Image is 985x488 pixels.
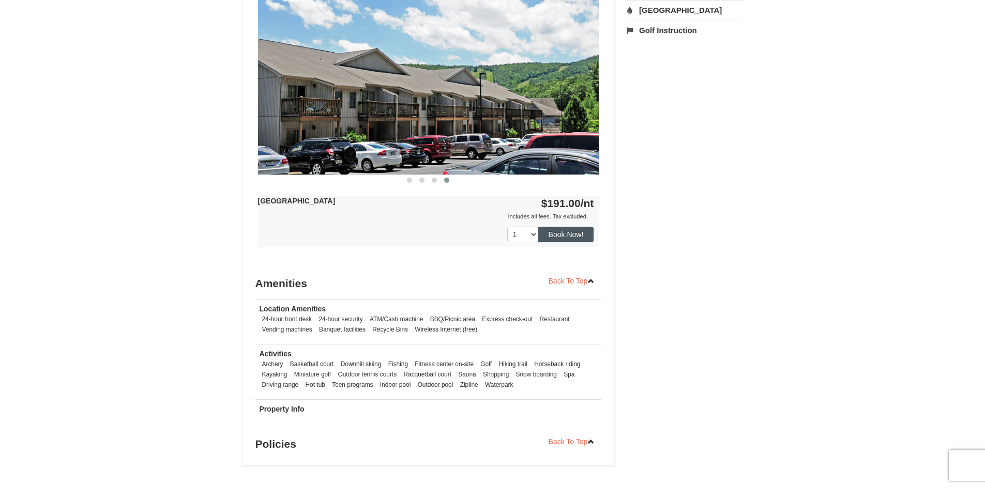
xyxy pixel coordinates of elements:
strong: [GEOGRAPHIC_DATA] [258,197,336,205]
li: Shopping [480,369,511,380]
h3: Policies [255,434,602,454]
h3: Amenities [255,273,602,294]
a: Golf Instruction [627,21,742,40]
li: Recycle Bins [370,324,411,335]
li: Racquetball court [401,369,454,380]
li: ATM/Cash machine [367,314,426,324]
li: Waterpark [482,380,516,390]
li: Vending machines [260,324,315,335]
li: Golf [478,359,494,369]
li: Archery [260,359,286,369]
li: Banquet facilities [316,324,368,335]
li: Horseback riding [532,359,583,369]
strong: Activities [260,350,292,358]
button: Book Now! [538,227,594,242]
li: Driving range [260,380,301,390]
li: Snow boarding [513,369,559,380]
li: Indoor pool [377,380,414,390]
span: /nt [581,197,594,209]
li: Hot tub [303,380,328,390]
strong: Location Amenities [260,305,326,313]
a: Back To Top [542,434,602,449]
li: Zipline [458,380,481,390]
strong: $191.00 [541,197,594,209]
li: Spa [561,369,577,380]
li: Kayaking [260,369,290,380]
li: BBQ/Picnic area [428,314,478,324]
li: Fishing [386,359,411,369]
li: Restaurant [537,314,572,324]
li: Outdoor pool [415,380,456,390]
li: Sauna [456,369,478,380]
li: 24-hour security [316,314,365,324]
li: Fitness center on-site [412,359,476,369]
li: Basketball court [287,359,337,369]
strong: Property Info [260,405,305,413]
li: Express check-out [479,314,535,324]
li: Downhill skiing [338,359,384,369]
li: Wireless Internet (free) [412,324,480,335]
a: Back To Top [542,273,602,289]
li: Hiking trail [496,359,530,369]
li: Outdoor tennis courts [335,369,399,380]
li: Teen programs [329,380,375,390]
li: 24-hour front desk [260,314,315,324]
div: Includes all fees. Tax excluded. [258,211,594,222]
li: Miniature golf [292,369,334,380]
a: [GEOGRAPHIC_DATA] [627,1,742,20]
